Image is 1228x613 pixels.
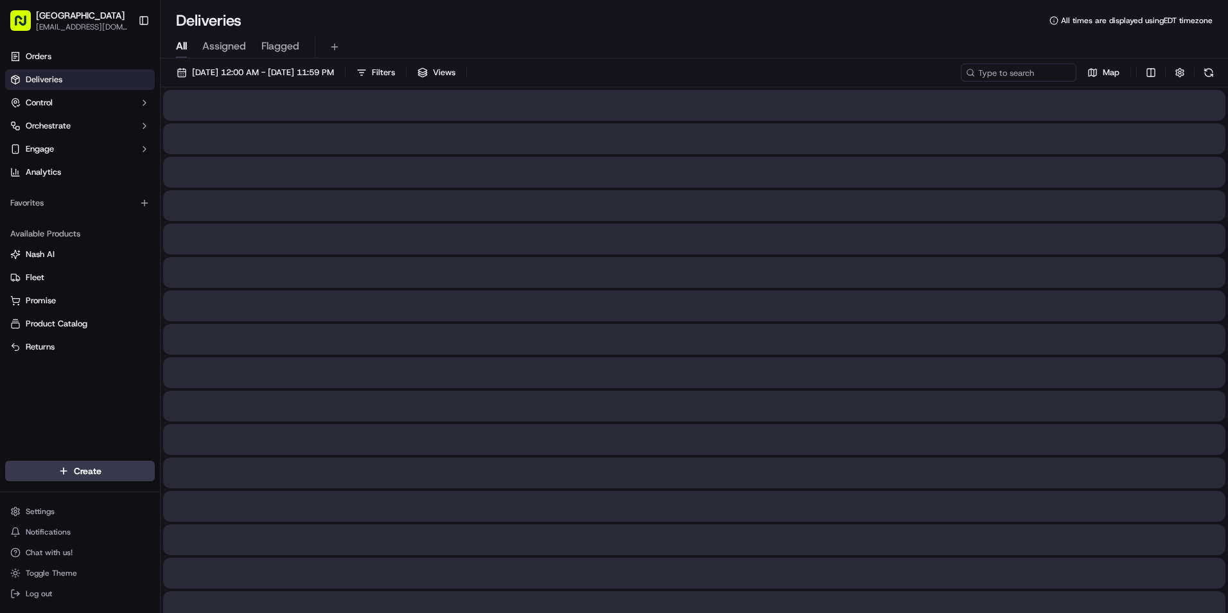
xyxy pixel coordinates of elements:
button: Chat with us! [5,544,155,562]
span: Engage [26,143,54,155]
button: Settings [5,502,155,520]
span: Notifications [26,527,71,537]
a: Product Catalog [10,318,150,330]
span: Filters [372,67,395,78]
button: Orchestrate [5,116,155,136]
span: Control [26,97,53,109]
span: Fleet [26,272,44,283]
a: Analytics [5,162,155,182]
span: Toggle Theme [26,568,77,578]
span: Flagged [261,39,299,54]
button: Map [1082,64,1125,82]
a: Returns [10,341,150,353]
button: Product Catalog [5,314,155,334]
span: Log out [26,589,52,599]
button: Create [5,461,155,481]
div: Available Products [5,224,155,244]
button: Log out [5,585,155,603]
span: Create [74,465,101,477]
button: Returns [5,337,155,357]
div: Favorites [5,193,155,213]
a: Promise [10,295,150,306]
span: Chat with us! [26,547,73,558]
span: Map [1103,67,1119,78]
span: Assigned [202,39,246,54]
a: Deliveries [5,69,155,90]
span: Returns [26,341,55,353]
a: Nash AI [10,249,150,260]
span: All times are displayed using EDT timezone [1061,15,1213,26]
span: Views [433,67,455,78]
button: Toggle Theme [5,564,155,582]
button: Engage [5,139,155,159]
a: Orders [5,46,155,67]
span: Orders [26,51,51,62]
button: Control [5,93,155,113]
span: All [176,39,187,54]
button: Nash AI [5,244,155,265]
span: Product Catalog [26,318,87,330]
button: Filters [351,64,401,82]
span: [DATE] 12:00 AM - [DATE] 11:59 PM [192,67,334,78]
button: [DATE] 12:00 AM - [DATE] 11:59 PM [171,64,340,82]
a: Fleet [10,272,150,283]
span: Deliveries [26,74,62,85]
button: [GEOGRAPHIC_DATA] [36,9,125,22]
input: Type to search [961,64,1076,82]
span: Nash AI [26,249,55,260]
span: Promise [26,295,56,306]
button: Fleet [5,267,155,288]
span: Analytics [26,166,61,178]
h1: Deliveries [176,10,241,31]
button: Views [412,64,461,82]
span: Orchestrate [26,120,71,132]
button: Promise [5,290,155,311]
span: Settings [26,506,55,517]
button: [GEOGRAPHIC_DATA][EMAIL_ADDRESS][DOMAIN_NAME] [5,5,133,36]
button: Notifications [5,523,155,541]
button: Refresh [1200,64,1218,82]
button: [EMAIL_ADDRESS][DOMAIN_NAME] [36,22,128,32]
